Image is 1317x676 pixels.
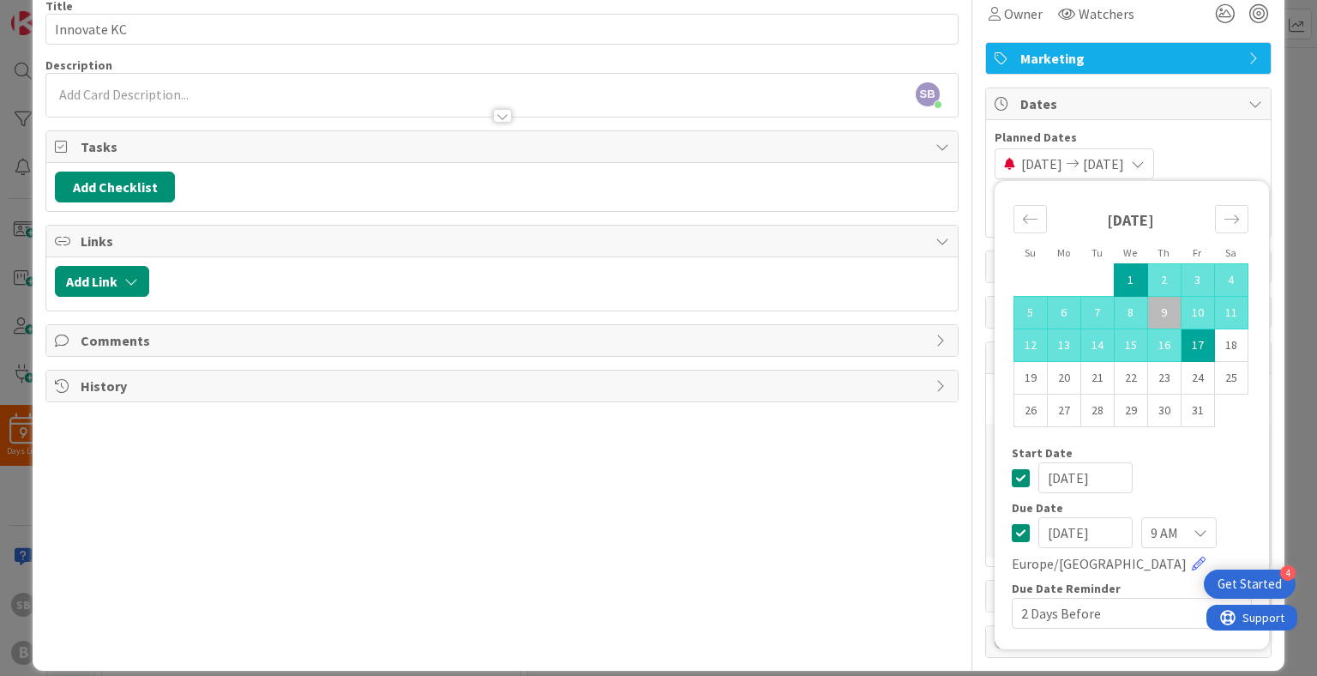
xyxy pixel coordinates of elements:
[1193,246,1201,259] small: Fr
[1181,362,1214,395] td: Choose Friday, 10/24/2025 12:00 PM as your check-in date. It’s available.
[1012,447,1073,459] span: Start Date
[55,266,149,297] button: Add Link
[1013,297,1047,329] td: Selected. Sunday, 10/05/2025 12:00 PM
[1204,570,1296,599] div: Open Get Started checklist, remaining modules: 4
[1025,246,1036,259] small: Su
[1214,362,1248,395] td: Choose Saturday, 10/25/2025 12:00 PM as your check-in date. It’s available.
[1080,362,1114,395] td: Choose Tuesday, 10/21/2025 12:00 PM as your check-in date. It’s available.
[1047,297,1080,329] td: Selected. Monday, 10/06/2025 12:00 PM
[1181,395,1214,427] td: Choose Friday, 10/31/2025 12:00 PM as your check-in date. It’s available.
[1020,94,1240,114] span: Dates
[995,129,1262,147] span: Planned Dates
[1038,462,1133,493] input: MM/DD/YYYY
[1012,582,1121,595] span: Due Date Reminder
[81,330,926,351] span: Comments
[1181,297,1214,329] td: Selected. Friday, 10/10/2025 12:00 PM
[1047,395,1080,427] td: Choose Monday, 10/27/2025 12:00 PM as your check-in date. It’s available.
[1114,297,1147,329] td: Selected. Wednesday, 10/08/2025 12:00 PM
[1047,362,1080,395] td: Choose Monday, 10/20/2025 12:00 PM as your check-in date. It’s available.
[1004,3,1043,24] span: Owner
[1013,395,1047,427] td: Choose Sunday, 10/26/2025 12:00 PM as your check-in date. It’s available.
[81,376,926,396] span: History
[1020,48,1240,69] span: Marketing
[1214,329,1248,362] td: Choose Saturday, 10/18/2025 12:00 PM as your check-in date. It’s available.
[1013,205,1047,233] div: Move backward to switch to the previous month.
[55,172,175,202] button: Add Checklist
[1114,395,1147,427] td: Choose Wednesday, 10/29/2025 12:00 PM as your check-in date. It’s available.
[1079,3,1134,24] span: Watchers
[1218,576,1282,593] div: Get Started
[1147,362,1181,395] td: Choose Thursday, 10/23/2025 12:00 PM as your check-in date. It’s available.
[45,57,112,73] span: Description
[1114,329,1147,362] td: Selected. Wednesday, 10/15/2025 12:00 PM
[1123,246,1137,259] small: We
[1147,297,1181,329] td: Selected. Thursday, 10/09/2025 12:00 PM
[1091,246,1103,259] small: Tu
[916,82,940,106] span: SB
[1021,601,1213,625] span: 2 Days Before
[1013,329,1047,362] td: Selected. Sunday, 10/12/2025 12:00 PM
[1012,502,1063,514] span: Due Date
[1013,362,1047,395] td: Choose Sunday, 10/19/2025 12:00 PM as your check-in date. It’s available.
[1012,553,1187,574] span: Europe/[GEOGRAPHIC_DATA]
[1158,246,1170,259] small: Th
[1047,329,1080,362] td: Selected. Monday, 10/13/2025 12:00 PM
[1114,264,1147,297] td: Selected as start date. Wednesday, 10/01/2025 12:00 PM
[81,136,926,157] span: Tasks
[995,190,1267,447] div: Calendar
[1151,521,1178,545] span: 9 AM
[1057,246,1070,259] small: Mo
[1114,362,1147,395] td: Choose Wednesday, 10/22/2025 12:00 PM as your check-in date. It’s available.
[1215,205,1248,233] div: Move forward to switch to the next month.
[1080,395,1114,427] td: Choose Tuesday, 10/28/2025 12:00 PM as your check-in date. It’s available.
[1280,565,1296,581] div: 4
[1021,154,1062,174] span: [DATE]
[36,3,78,23] span: Support
[1083,154,1124,174] span: [DATE]
[1181,264,1214,297] td: Selected. Friday, 10/03/2025 12:00 PM
[1214,297,1248,329] td: Selected. Saturday, 10/11/2025 12:00 PM
[1225,246,1236,259] small: Sa
[1147,329,1181,362] td: Selected. Thursday, 10/16/2025 12:00 PM
[1080,297,1114,329] td: Selected. Tuesday, 10/07/2025 12:00 PM
[1107,210,1154,230] strong: [DATE]
[1038,517,1133,548] input: MM/DD/YYYY
[81,231,926,251] span: Links
[1147,395,1181,427] td: Choose Thursday, 10/30/2025 12:00 PM as your check-in date. It’s available.
[1214,264,1248,297] td: Selected. Saturday, 10/04/2025 12:00 PM
[1147,264,1181,297] td: Selected. Thursday, 10/02/2025 12:00 PM
[1080,329,1114,362] td: Selected. Tuesday, 10/14/2025 12:00 PM
[1181,329,1214,362] td: Selected as end date. Friday, 10/17/2025 12:00 PM
[45,14,958,45] input: type card name here...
